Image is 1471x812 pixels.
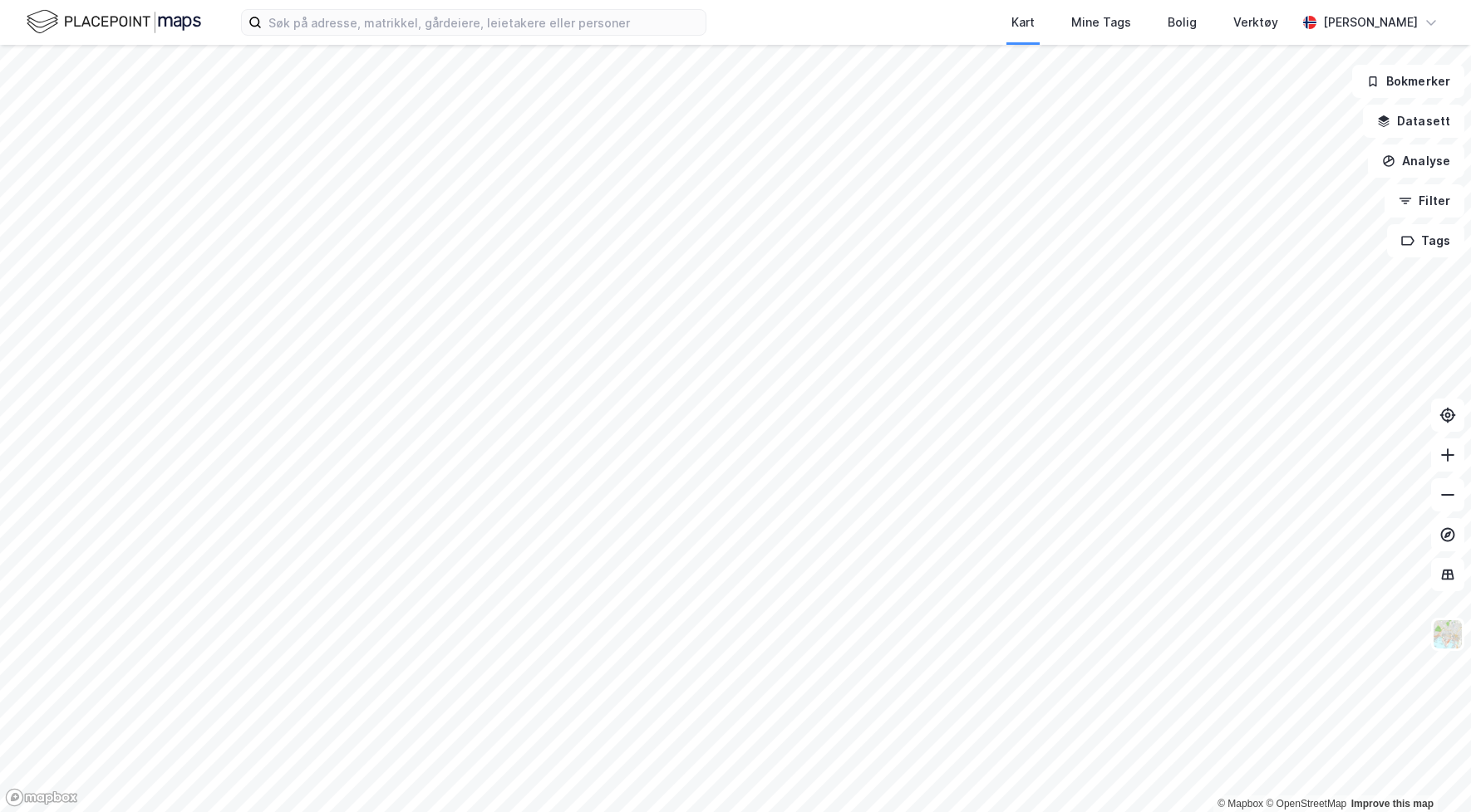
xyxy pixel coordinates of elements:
a: Mapbox homepage [5,788,78,807]
img: Z [1432,619,1464,650]
div: Bolig [1168,12,1197,32]
div: Mine Tags [1071,12,1131,32]
div: Kart [1011,12,1035,32]
div: Verktøy [1233,12,1278,32]
a: Mapbox [1218,798,1263,810]
button: Bokmerker [1352,65,1464,98]
button: Filter [1385,184,1464,218]
button: Datasett [1363,105,1464,138]
input: Søk på adresse, matrikkel, gårdeiere, leietakere eller personer [262,10,706,35]
a: Improve this map [1351,798,1434,810]
button: Tags [1387,224,1464,257]
img: logo.f888ab2527a4732fd821a326f86c7f29.svg [27,7,201,37]
button: Analyse [1368,144,1464,178]
div: [PERSON_NAME] [1323,12,1418,32]
iframe: Chat Widget [1388,732,1471,812]
a: OpenStreetMap [1266,798,1346,810]
div: Kontrollprogram for chat [1388,732,1471,812]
